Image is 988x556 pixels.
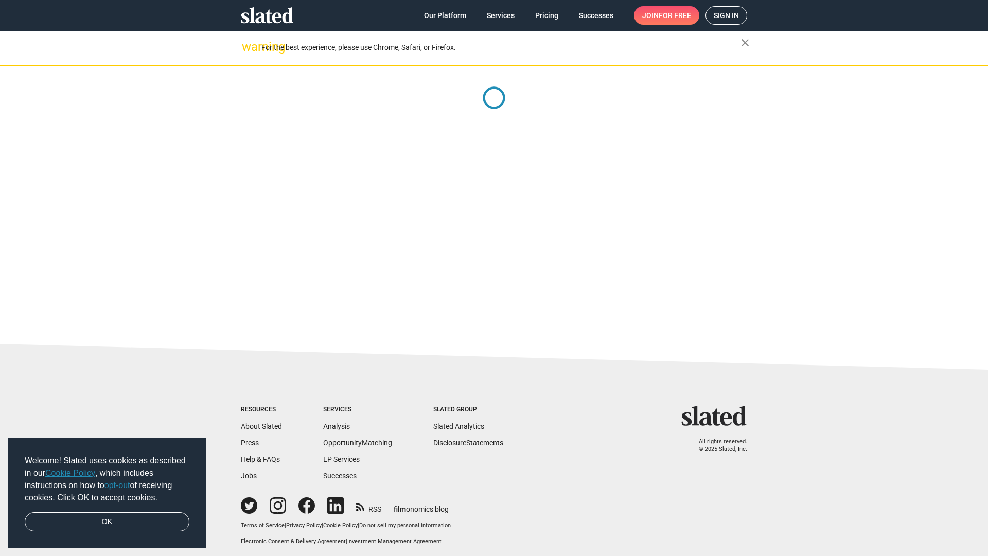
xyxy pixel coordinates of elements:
[323,522,358,529] a: Cookie Policy
[394,496,449,514] a: filmonomics blog
[323,472,357,480] a: Successes
[479,6,523,25] a: Services
[579,6,613,25] span: Successes
[285,522,286,529] span: |
[634,6,699,25] a: Joinfor free
[323,439,392,447] a: OpportunityMatching
[25,455,189,504] span: Welcome! Slated uses cookies as described in our , which includes instructions on how to of recei...
[241,406,282,414] div: Resources
[241,455,280,463] a: Help & FAQs
[527,6,567,25] a: Pricing
[739,37,751,49] mat-icon: close
[358,522,359,529] span: |
[424,6,466,25] span: Our Platform
[416,6,474,25] a: Our Platform
[241,522,285,529] a: Terms of Service
[261,41,741,55] div: For the best experience, please use Chrome, Safari, or Firefox.
[241,422,282,430] a: About Slated
[433,439,503,447] a: DisclosureStatements
[323,406,392,414] div: Services
[487,6,515,25] span: Services
[25,512,189,532] a: dismiss cookie message
[571,6,622,25] a: Successes
[535,6,558,25] span: Pricing
[356,498,381,514] a: RSS
[241,439,259,447] a: Press
[286,522,322,529] a: Privacy Policy
[323,455,360,463] a: EP Services
[241,538,346,545] a: Electronic Consent & Delivery Agreement
[45,468,95,477] a: Cookie Policy
[705,6,747,25] a: Sign in
[433,422,484,430] a: Slated Analytics
[104,481,130,490] a: opt-out
[394,505,406,513] span: film
[433,406,503,414] div: Slated Group
[8,438,206,548] div: cookieconsent
[241,472,257,480] a: Jobs
[688,438,747,453] p: All rights reserved. © 2025 Slated, Inc.
[359,522,451,530] button: Do not sell my personal information
[347,538,442,545] a: Investment Management Agreement
[659,6,691,25] span: for free
[346,538,347,545] span: |
[323,422,350,430] a: Analysis
[322,522,323,529] span: |
[242,41,254,53] mat-icon: warning
[642,6,691,25] span: Join
[714,7,739,24] span: Sign in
